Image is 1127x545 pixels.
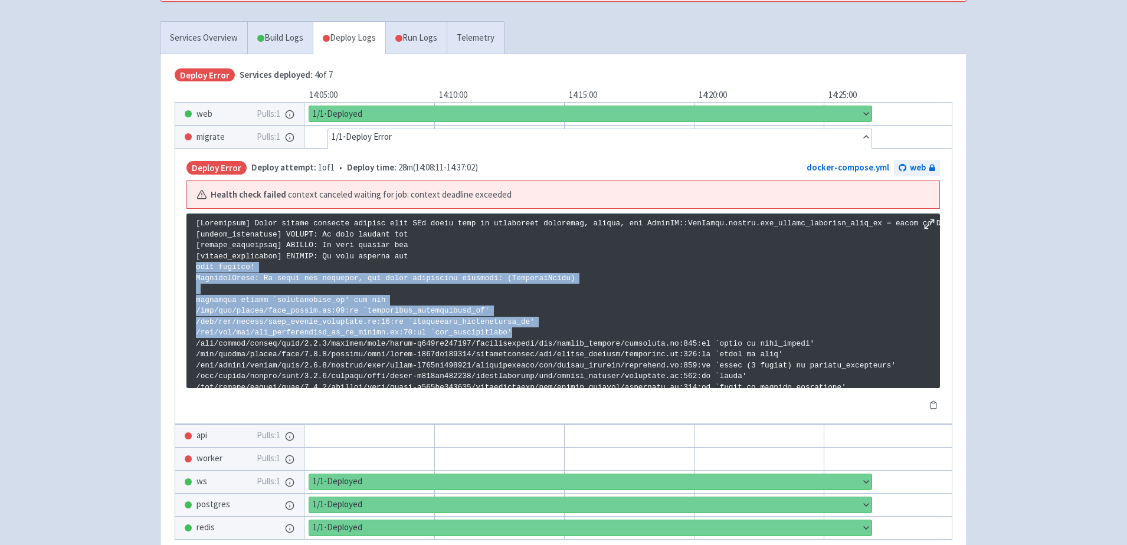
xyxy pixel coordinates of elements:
[694,88,824,102] div: 14:20:00
[807,162,889,173] a: docker-compose.yml
[304,88,434,102] div: 14:05:00
[186,161,247,175] span: Deploy Error
[288,188,512,202] span: context canceled waiting for job: context deadline exceeded
[564,88,694,102] div: 14:15:00
[240,68,333,82] span: 4 of 7
[313,22,385,54] a: Deploy Logs
[447,22,504,54] a: Telemetry
[248,22,313,54] a: Build Logs
[385,22,447,54] a: Run Logs
[196,107,212,121] span: web
[910,161,926,175] span: web
[211,188,286,202] b: Health check failed
[196,429,207,442] span: api
[824,88,954,102] div: 14:25:00
[196,452,222,465] span: worker
[257,107,280,121] span: Pulls: 1
[175,68,235,82] span: Deploy Error
[251,161,478,175] span: •
[240,69,313,80] span: Services deployed:
[257,475,280,488] span: Pulls: 1
[347,162,397,173] span: Deploy time:
[251,161,335,175] span: 1 of 1
[347,161,478,175] span: 28m ( 14:08:11 - 14:37:02 )
[160,22,247,54] a: Services Overview
[196,130,225,144] span: migrate
[434,88,564,102] div: 14:10:00
[894,160,940,176] a: web
[257,429,280,442] span: Pulls: 1
[257,452,280,465] span: Pulls: 1
[196,498,230,511] span: postgres
[251,162,316,173] span: Deploy attempt:
[196,475,207,488] span: ws
[257,130,280,144] span: Pulls: 1
[923,218,935,230] button: Maximize log window
[196,521,215,534] span: redis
